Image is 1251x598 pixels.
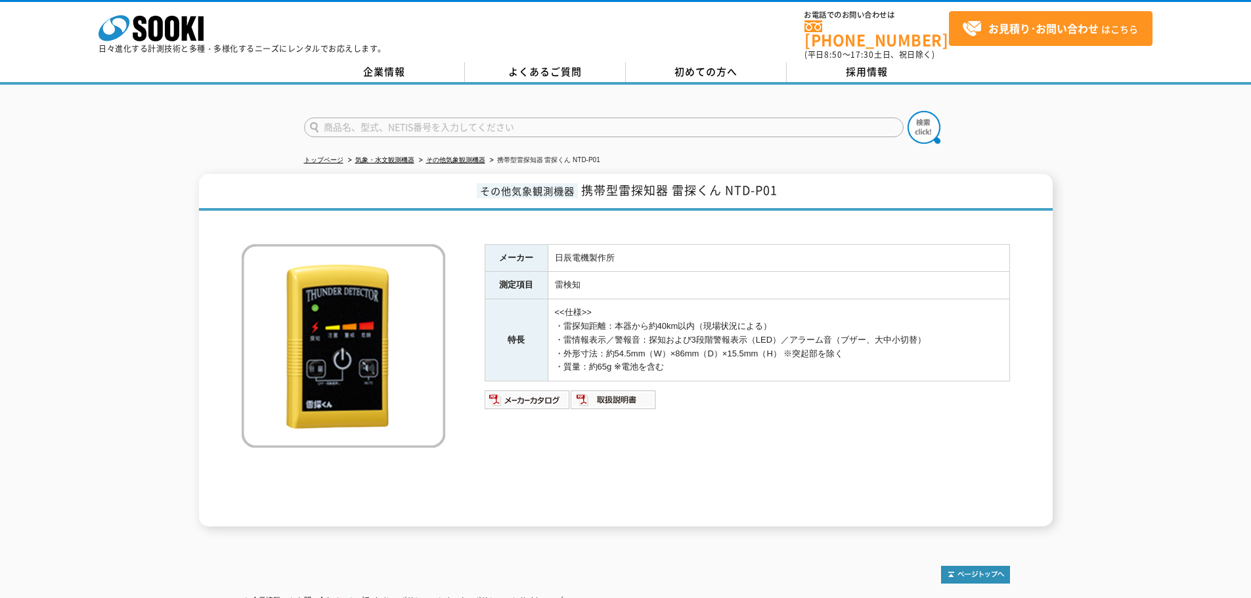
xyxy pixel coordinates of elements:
a: お見積り･お問い合わせはこちら [949,11,1152,46]
span: (平日 ～ 土日、祝日除く) [804,49,934,60]
span: その他気象観測機器 [477,183,578,198]
input: 商品名、型式、NETIS番号を入力してください [304,117,904,137]
a: 企業情報 [304,62,465,82]
td: 日辰電機製作所 [548,244,1009,272]
span: 携帯型雷探知器 雷探くん NTD-P01 [581,181,778,199]
img: メーカーカタログ [485,389,571,410]
th: メーカー [485,244,548,272]
th: 測定項目 [485,272,548,299]
a: 取扱説明書 [571,398,657,408]
a: よくあるご質問 [465,62,626,82]
span: 初めての方へ [674,64,737,79]
img: 携帯型雷探知器 雷探くん NTD-P01 [242,244,445,448]
a: その他気象観測機器 [426,156,485,163]
a: 採用情報 [787,62,948,82]
img: 取扱説明書 [571,389,657,410]
p: 日々進化する計測技術と多種・多様化するニーズにレンタルでお応えします。 [99,45,386,53]
img: トップページへ [941,566,1010,584]
strong: お見積り･お問い合わせ [988,20,1099,36]
span: お電話でのお問い合わせは [804,11,949,19]
a: 気象・水文観測機器 [355,156,414,163]
a: メーカーカタログ [485,398,571,408]
a: [PHONE_NUMBER] [804,20,949,47]
a: 初めての方へ [626,62,787,82]
td: <<仕様>> ・雷探知距離：本器から約40km以内（現場状況による） ・雷情報表示／警報音：探知および3段階警報表示（LED）／アラーム音（ブザー、大中小切替） ・外形寸法：約54.5mm（W）... [548,299,1009,381]
a: トップページ [304,156,343,163]
span: 17:30 [850,49,874,60]
img: btn_search.png [908,111,940,144]
span: 8:50 [824,49,843,60]
li: 携帯型雷探知器 雷探くん NTD-P01 [487,154,600,167]
td: 雷検知 [548,272,1009,299]
th: 特長 [485,299,548,381]
span: はこちら [962,19,1138,39]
